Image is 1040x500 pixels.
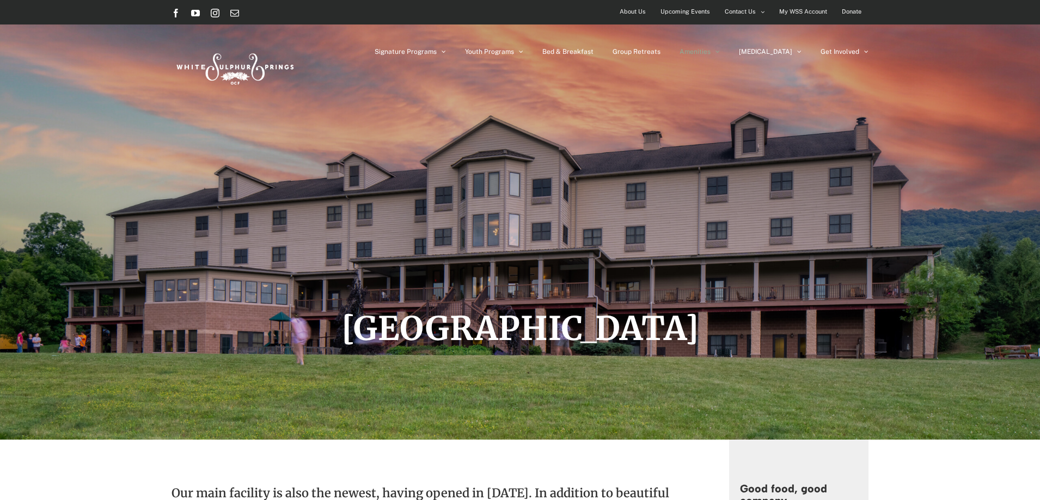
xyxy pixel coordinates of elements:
a: YouTube [191,9,200,17]
a: Youth Programs [465,24,523,79]
span: Youth Programs [465,48,514,55]
span: Contact Us [725,4,756,20]
a: Group Retreats [613,24,660,79]
span: Signature Programs [375,48,437,55]
a: Signature Programs [375,24,446,79]
span: [GEOGRAPHIC_DATA] [341,308,699,349]
a: Instagram [211,9,219,17]
a: Facebook [172,9,180,17]
span: Get Involved [821,48,859,55]
span: Donate [842,4,861,20]
a: Bed & Breakfast [542,24,594,79]
a: Get Involved [821,24,868,79]
img: White Sulphur Springs Logo [172,41,297,92]
span: [MEDICAL_DATA] [739,48,792,55]
span: My WSS Account [779,4,827,20]
span: About Us [620,4,646,20]
span: Group Retreats [613,48,660,55]
span: Bed & Breakfast [542,48,594,55]
span: Amenities [680,48,711,55]
nav: Main Menu [375,24,868,79]
a: Email [230,9,239,17]
a: Amenities [680,24,720,79]
a: [MEDICAL_DATA] [739,24,802,79]
span: Upcoming Events [660,4,710,20]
